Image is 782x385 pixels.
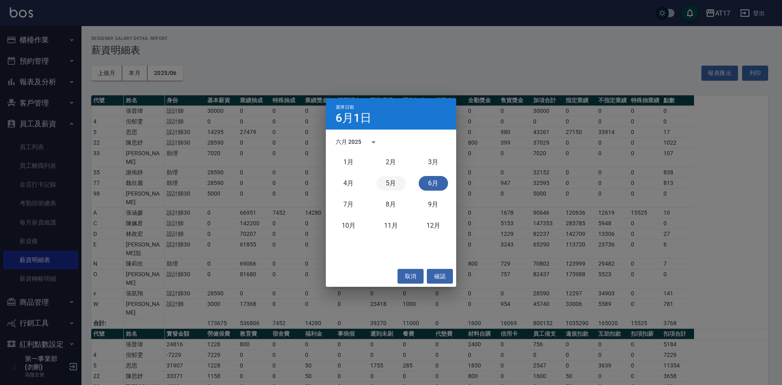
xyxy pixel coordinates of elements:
[376,176,406,191] button: 五月
[336,105,354,110] span: 選擇日期
[419,197,448,212] button: 九月
[334,155,363,169] button: 一月
[419,218,448,233] button: 十二月
[376,197,406,212] button: 八月
[334,176,363,191] button: 四月
[376,218,406,233] button: 十一月
[419,155,448,169] button: 三月
[334,218,363,233] button: 十月
[334,197,363,212] button: 七月
[376,155,406,169] button: 二月
[419,176,448,191] button: 六月
[398,269,424,284] button: 取消
[364,132,383,152] button: calendar view is open, switch to year view
[427,269,453,284] button: 確認
[336,138,361,146] div: 六月 2025
[336,113,371,123] h4: 6月1日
